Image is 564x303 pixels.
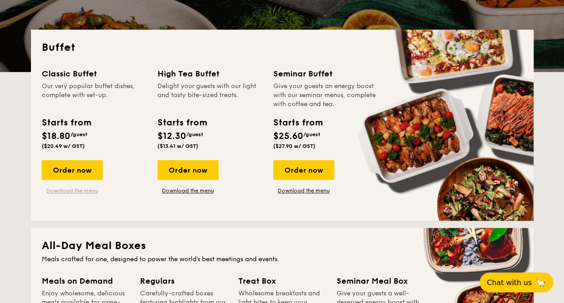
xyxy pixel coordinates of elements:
div: Treat Box [238,275,326,287]
div: Seminar Meal Box [337,275,424,287]
a: Download the menu [42,187,103,194]
div: Our very popular buffet dishes, complete with set-up. [42,82,147,109]
div: Classic Buffet [42,67,147,80]
span: ($13.41 w/ GST) [157,143,198,149]
span: ($20.49 w/ GST) [42,143,85,149]
div: Seminar Buffet [273,67,378,80]
div: Meals on Demand [42,275,129,287]
div: Order now [157,160,219,180]
div: Starts from [157,116,206,129]
div: Give your guests an energy boost with our seminar menus, complete with coffee and tea. [273,82,378,109]
span: /guest [70,131,87,138]
span: $18.80 [42,131,70,142]
span: Chat with us [487,278,532,287]
span: 🦙 [535,277,546,288]
span: /guest [186,131,203,138]
div: Order now [42,160,103,180]
div: Regulars [140,275,227,287]
div: Order now [273,160,334,180]
button: Chat with us🦙 [480,272,553,292]
div: Starts from [42,116,91,129]
span: ($27.90 w/ GST) [273,143,315,149]
h2: All-Day Meal Boxes [42,239,523,253]
a: Download the menu [157,187,219,194]
span: $25.60 [273,131,303,142]
a: Download the menu [273,187,334,194]
div: High Tea Buffet [157,67,262,80]
h2: Buffet [42,40,523,55]
div: Delight your guests with our light and tasty bite-sized treats. [157,82,262,109]
span: /guest [303,131,320,138]
span: $12.30 [157,131,186,142]
div: Meals crafted for one, designed to power the world's best meetings and events. [42,255,523,264]
div: Starts from [273,116,322,129]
